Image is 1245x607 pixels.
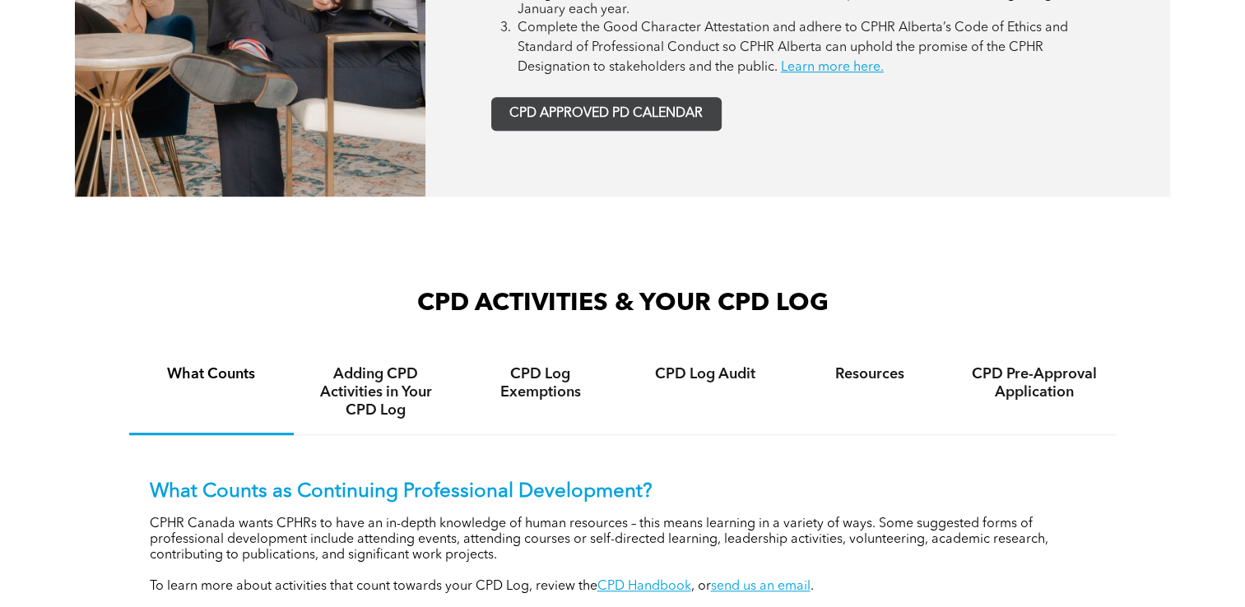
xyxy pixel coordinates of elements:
span: Complete the Good Character Attestation and adhere to CPHR Alberta’s Code of Ethics and Standard ... [518,21,1068,74]
h4: CPD Log Audit [638,365,773,383]
a: Learn more here. [781,61,884,74]
h4: CPD Pre-Approval Application [967,365,1102,401]
a: CPD APPROVED PD CALENDAR [491,97,722,131]
p: To learn more about activities that count towards your CPD Log, review the , or . [150,579,1096,595]
h4: Resources [802,365,937,383]
h4: Adding CPD Activities in Your CPD Log [309,365,444,419]
span: CPD ACTIVITIES & YOUR CPD LOG [417,291,829,316]
p: CPHR Canada wants CPHRs to have an in-depth knowledge of human resources – this means learning in... [150,517,1096,563]
h4: What Counts [144,365,279,383]
span: CPD APPROVED PD CALENDAR [509,106,703,122]
h4: CPD Log Exemptions [473,365,608,401]
a: CPD Handbook [597,580,691,593]
a: send us an email [711,580,811,593]
p: What Counts as Continuing Professional Development? [150,480,1096,504]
